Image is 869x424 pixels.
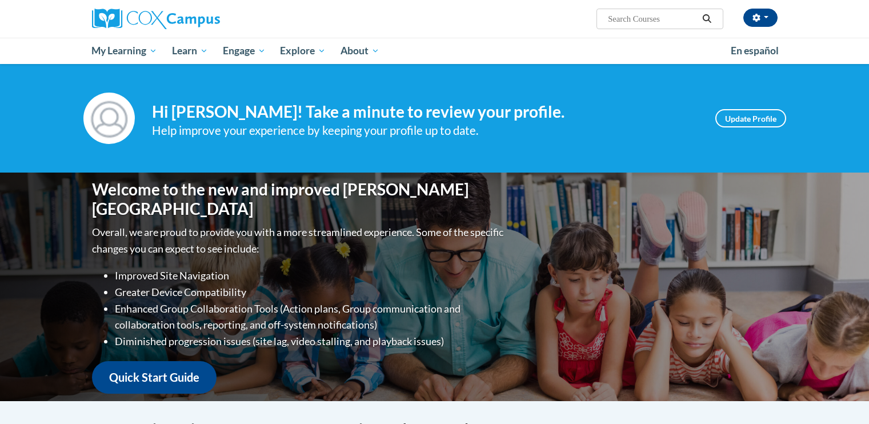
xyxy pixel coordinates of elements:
p: Overall, we are proud to provide you with a more streamlined experience. Some of the specific cha... [92,224,506,257]
div: Help improve your experience by keeping your profile up to date. [152,121,698,140]
span: Engage [223,44,266,58]
a: Cox Campus [92,9,309,29]
img: Profile Image [83,93,135,144]
span: My Learning [91,44,157,58]
h1: Welcome to the new and improved [PERSON_NAME][GEOGRAPHIC_DATA] [92,180,506,218]
h4: Hi [PERSON_NAME]! Take a minute to review your profile. [152,102,698,122]
a: About [333,38,387,64]
a: En español [723,39,786,63]
li: Greater Device Compatibility [115,284,506,301]
span: About [341,44,379,58]
a: My Learning [85,38,165,64]
span: Learn [172,44,208,58]
div: Main menu [75,38,795,64]
button: Account Settings [743,9,778,27]
a: Update Profile [715,109,786,127]
input: Search Courses [607,12,698,26]
a: Quick Start Guide [92,361,217,394]
a: Explore [273,38,333,64]
a: Learn [165,38,215,64]
li: Enhanced Group Collaboration Tools (Action plans, Group communication and collaboration tools, re... [115,301,506,334]
li: Improved Site Navigation [115,267,506,284]
a: Engage [215,38,273,64]
span: En español [731,45,779,57]
img: Cox Campus [92,9,220,29]
li: Diminished progression issues (site lag, video stalling, and playback issues) [115,333,506,350]
span: Explore [280,44,326,58]
button: Search [698,12,715,26]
